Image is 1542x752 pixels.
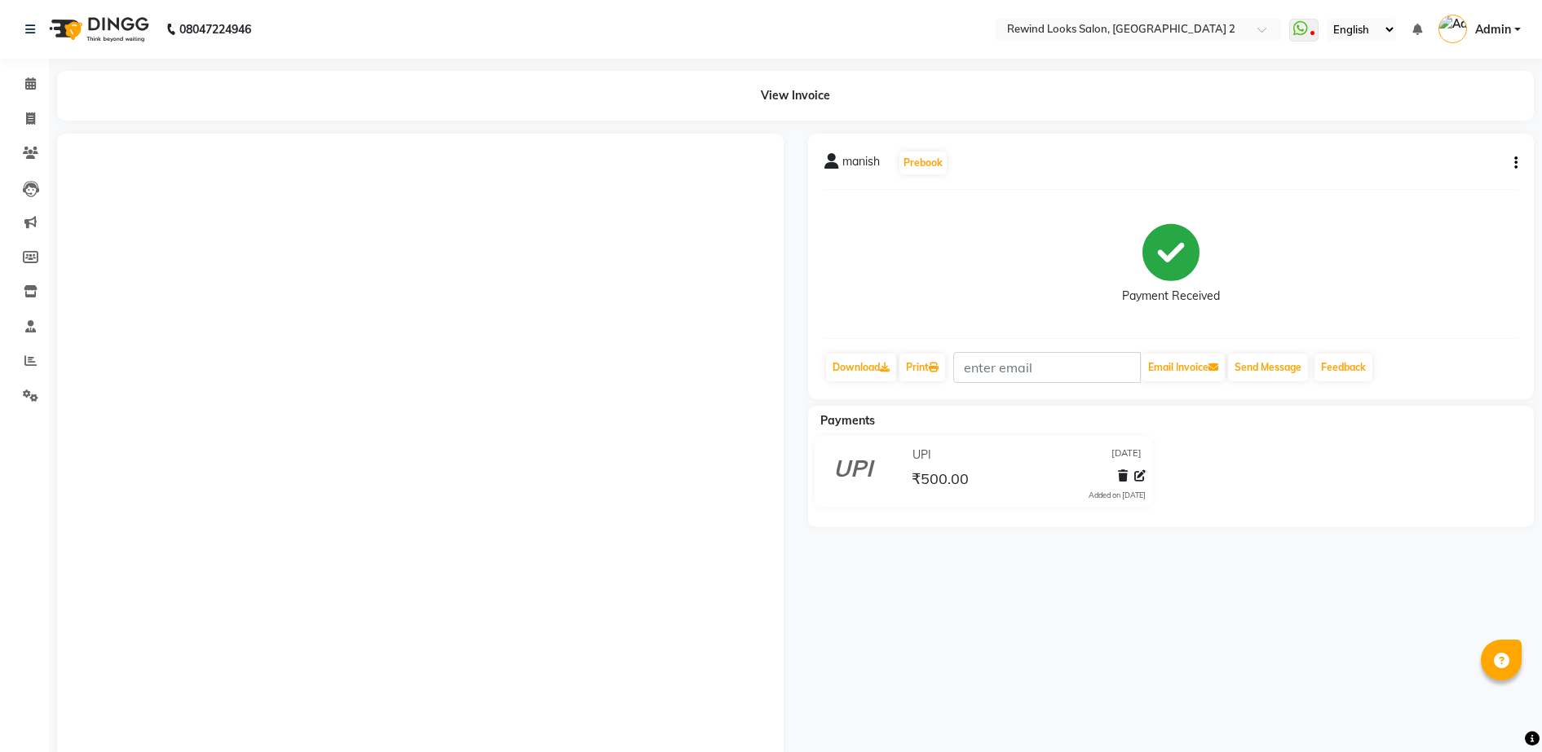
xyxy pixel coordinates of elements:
[899,152,947,174] button: Prebook
[1111,446,1142,464] span: [DATE]
[1228,354,1308,381] button: Send Message
[1122,288,1220,305] div: Payment Received
[1314,354,1372,381] a: Feedback
[42,7,153,52] img: logo
[1474,687,1526,736] iframe: chat widget
[179,7,251,52] b: 08047224946
[820,413,875,428] span: Payments
[1438,15,1467,43] img: Admin
[57,71,1534,121] div: View Invoice
[842,153,880,176] span: manish
[912,469,969,492] span: ₹500.00
[1089,490,1146,501] div: Added on [DATE]
[826,354,896,381] a: Download
[953,352,1141,383] input: enter email
[1475,21,1511,38] span: Admin
[1142,354,1225,381] button: Email Invoice
[912,446,931,464] span: UPI
[899,354,945,381] a: Print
